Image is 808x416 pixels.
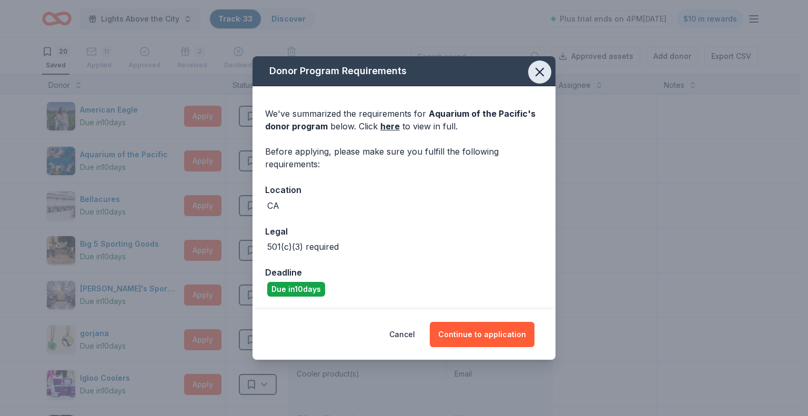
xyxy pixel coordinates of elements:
[265,183,543,197] div: Location
[380,120,400,133] a: here
[267,199,279,212] div: CA
[265,225,543,238] div: Legal
[267,282,325,297] div: Due in 10 days
[430,322,534,347] button: Continue to application
[265,107,543,133] div: We've summarized the requirements for below. Click to view in full.
[267,240,339,253] div: 501(c)(3) required
[389,322,415,347] button: Cancel
[252,56,555,86] div: Donor Program Requirements
[265,145,543,170] div: Before applying, please make sure you fulfill the following requirements:
[265,266,543,279] div: Deadline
